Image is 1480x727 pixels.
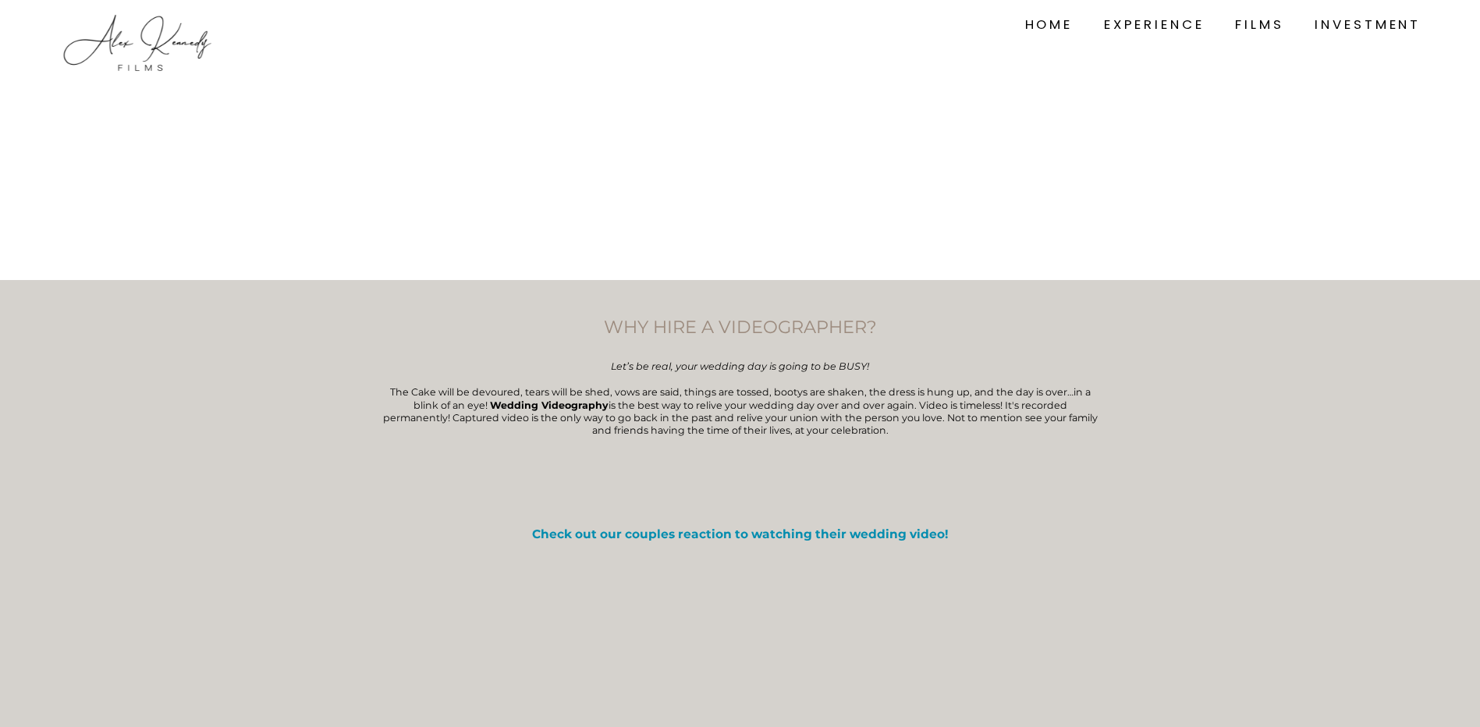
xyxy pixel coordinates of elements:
[1025,14,1073,35] a: HOME
[59,12,215,74] img: Alex Kennedy Films
[490,399,609,411] strong: Wedding Videography
[1104,14,1205,35] a: EXPERIENCE
[532,527,948,541] strong: Check out our couples reaction to watching their wedding video!
[59,12,215,37] a: Alex Kennedy Films
[611,360,869,372] em: Let’s be real, your wedding day is going to be BUSY!
[380,315,1101,339] h4: WHY HIRE A VIDEOGRAPHER?
[684,188,797,210] em: Since [DATE]
[1315,14,1421,35] a: INVESTMENT
[576,134,905,164] span: CINEMATIC STORYTELLING
[380,360,1101,437] p: The Cake will be devoured, tears will be shed, vows are said, things are tossed, bootys are shake...
[1235,14,1283,35] a: FILMS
